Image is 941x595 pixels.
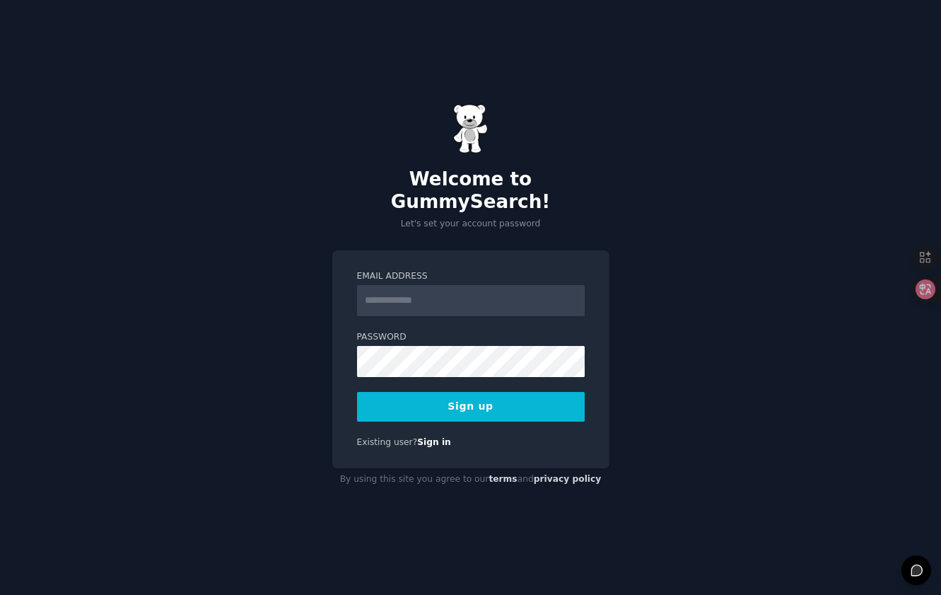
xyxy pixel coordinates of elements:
img: Gummy Bear [453,104,489,154]
div: By using this site you agree to our and [332,468,609,491]
label: Password [357,331,585,344]
span: Existing user? [357,437,418,447]
button: Sign up [357,392,585,422]
label: Email Address [357,270,585,283]
h2: Welcome to GummySearch! [332,168,609,213]
a: terms [489,474,517,484]
a: Sign in [417,437,451,447]
p: Let's set your account password [332,218,609,231]
a: privacy policy [534,474,602,484]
